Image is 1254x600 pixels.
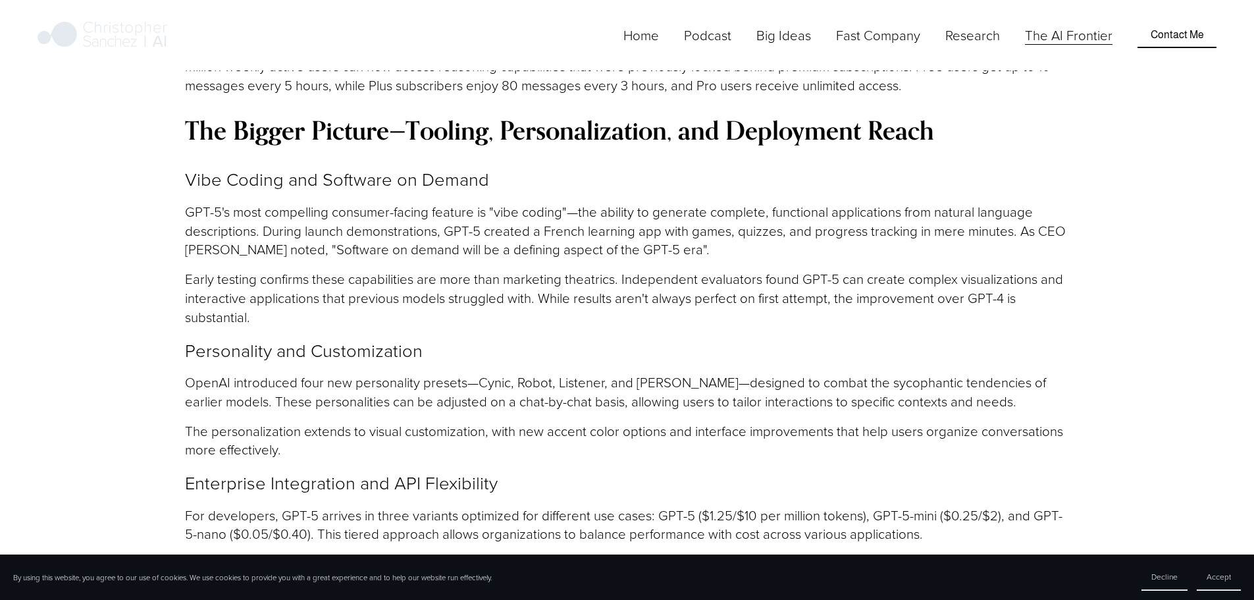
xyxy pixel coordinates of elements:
p: Early testing confirms these capabilities are more than marketing theatrics. Independent evaluato... [185,269,1069,326]
a: Podcast [684,24,731,46]
p: The personalization extends to visual customization, with new accent color options and interface ... [185,422,1069,460]
a: The AI Frontier [1025,24,1112,46]
p: By using this website, you agree to our use of cookies. We use cookies to provide you with a grea... [13,572,492,583]
p: Vibe Coding and Software on Demand [185,166,1069,191]
a: folder dropdown [756,24,811,46]
span: Fast Company [836,26,920,45]
p: OpenAI introduced four new personality presets—Cynic, Robot, Listener, and [PERSON_NAME]—designed... [185,373,1069,411]
p: Enterprise Integration and API Flexibility [185,470,1069,495]
p: For developers, GPT-5 arrives in three variants optimized for different use cases: GPT-5 ($1.25/$... [185,506,1069,544]
button: Accept [1197,564,1241,591]
span: Research [945,26,1000,45]
p: Personality and Customization [185,337,1069,362]
p: GPT-5's most compelling consumer-facing feature is "vibe coding"—the ability to generate complete... [185,202,1069,259]
a: folder dropdown [945,24,1000,46]
a: folder dropdown [836,24,920,46]
a: Home [623,24,659,46]
img: Christopher Sanchez | AI [38,19,167,52]
a: Contact Me [1137,22,1216,47]
span: Big Ideas [756,26,811,45]
span: Accept [1207,571,1231,582]
button: Decline [1141,564,1188,591]
strong: The Bigger Picture—Tooling, Personalization, and Deployment Reach [185,115,934,146]
span: Decline [1151,571,1178,582]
